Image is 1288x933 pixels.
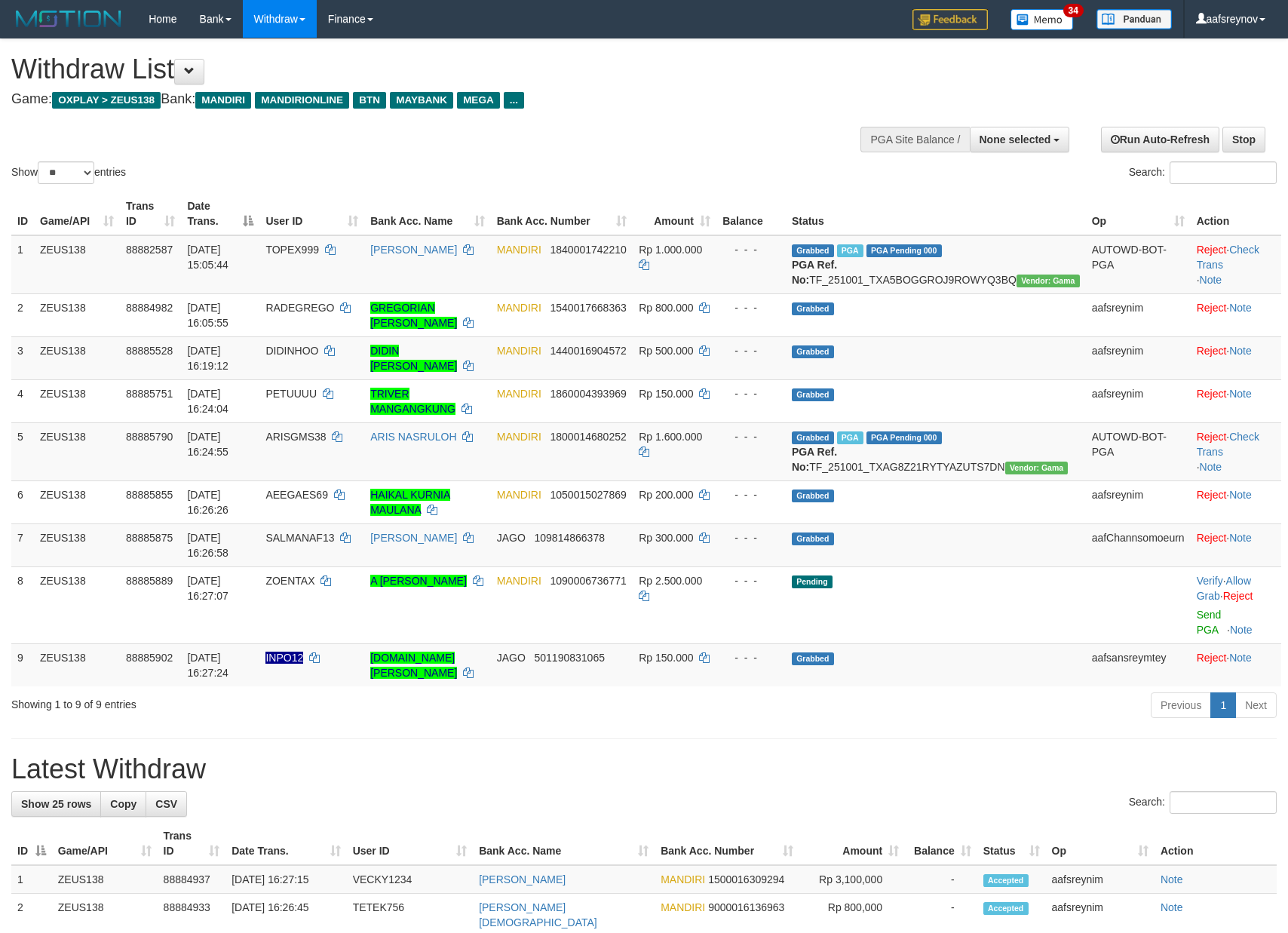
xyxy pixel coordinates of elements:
span: TOPEX999 [265,244,319,256]
td: aafsreynim [1086,336,1191,379]
a: TRIVER MANGANGKUNG [370,388,455,415]
th: ID: activate to sort column descending [11,822,52,865]
span: [DATE] 16:24:55 [187,431,228,458]
th: Action [1155,822,1277,865]
span: Pending [792,575,833,588]
span: [DATE] 16:19:12 [187,345,228,372]
span: Nama rekening ada tanda titik/strip, harap diedit [265,652,303,664]
td: ZEUS138 [34,523,120,566]
div: - - - [722,386,780,401]
span: PGA Pending [866,244,942,257]
a: Reject [1223,590,1253,602]
span: 88885528 [126,345,173,357]
th: Date Trans.: activate to sort column ascending [225,822,347,865]
td: ZEUS138 [34,566,120,643]
span: MANDIRIONLINE [255,92,349,109]
img: Feedback.jpg [912,9,988,30]
td: · [1191,379,1281,422]
th: Amount: activate to sort column ascending [799,822,905,865]
a: Note [1229,345,1252,357]
td: aafsreynim [1086,293,1191,336]
span: JAGO [497,652,526,664]
span: Grabbed [792,244,834,257]
span: Copy 109814866378 to clipboard [535,532,605,544]
img: Button%20Memo.svg [1010,9,1074,30]
span: Rp 500.000 [639,345,693,357]
a: Stop [1222,127,1265,152]
span: ... [504,92,524,109]
a: Note [1161,901,1183,913]
label: Search: [1129,161,1277,184]
span: CSV [155,798,177,810]
th: Op: activate to sort column ascending [1046,822,1155,865]
a: Reject [1197,431,1227,443]
td: aafsreynim [1046,865,1155,894]
span: MANDIRI [497,575,541,587]
a: 1 [1210,692,1236,718]
td: - [905,865,977,894]
div: - - - [722,650,780,665]
td: ZEUS138 [34,643,120,686]
span: BTN [353,92,386,109]
span: · [1197,575,1251,602]
th: Bank Acc. Name: activate to sort column ascending [364,192,491,235]
span: Rp 200.000 [639,489,693,501]
td: aafsansreymtey [1086,643,1191,686]
label: Show entries [11,161,126,184]
td: 1 [11,865,52,894]
a: [DOMAIN_NAME][PERSON_NAME] [370,652,457,679]
a: Reject [1197,489,1227,501]
a: Note [1229,388,1252,400]
span: RADEGREGO [265,302,334,314]
td: ZEUS138 [34,336,120,379]
span: [DATE] 15:05:44 [187,244,228,271]
span: Marked by aafnoeunsreypich [837,244,863,257]
span: Vendor URL: https://trx31.1velocity.biz [1005,462,1069,474]
a: Note [1200,461,1222,473]
span: Grabbed [792,431,834,444]
span: Copy 1440016904572 to clipboard [550,345,627,357]
span: Copy 1050015027869 to clipboard [550,489,627,501]
select: Showentries [38,161,94,184]
span: 88885751 [126,388,173,400]
span: [DATE] 16:24:04 [187,388,228,415]
span: PGA Pending [866,431,942,444]
td: ZEUS138 [34,422,120,480]
a: Check Trans [1197,244,1259,271]
span: Marked by aafsolysreylen [837,431,863,444]
span: MANDIRI [497,431,541,443]
span: Copy 1840001742210 to clipboard [550,244,627,256]
a: Previous [1151,692,1211,718]
td: TF_251001_TXAG8Z21RYTYAZUTS7DN [786,422,1086,480]
a: [PERSON_NAME][DEMOGRAPHIC_DATA] [479,901,597,928]
a: Copy [100,791,146,817]
th: User ID: activate to sort column ascending [347,822,473,865]
span: Accepted [983,874,1029,887]
span: Copy 1540017668363 to clipboard [550,302,627,314]
a: Next [1235,692,1277,718]
img: MOTION_logo.png [11,8,126,30]
span: None selected [980,134,1051,146]
span: Grabbed [792,532,834,545]
b: PGA Ref. No: [792,446,837,473]
span: [DATE] 16:05:55 [187,302,228,329]
th: Amount: activate to sort column ascending [633,192,716,235]
label: Search: [1129,791,1277,814]
span: MANDIRI [661,901,705,913]
input: Search: [1170,791,1277,814]
span: Grabbed [792,490,834,502]
div: - - - [722,242,780,257]
span: Copy 501190831065 to clipboard [535,652,605,664]
th: Date Trans.: activate to sort column descending [181,192,259,235]
span: Copy 1860004393969 to clipboard [550,388,627,400]
td: · [1191,336,1281,379]
span: DIDINHOO [265,345,318,357]
input: Search: [1170,161,1277,184]
th: Balance [716,192,786,235]
th: Bank Acc. Number: activate to sort column ascending [655,822,799,865]
td: · · [1191,422,1281,480]
span: [DATE] 16:26:26 [187,489,228,516]
span: Copy 1090006736771 to clipboard [550,575,627,587]
a: [PERSON_NAME] [479,873,566,885]
a: Reject [1197,302,1227,314]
